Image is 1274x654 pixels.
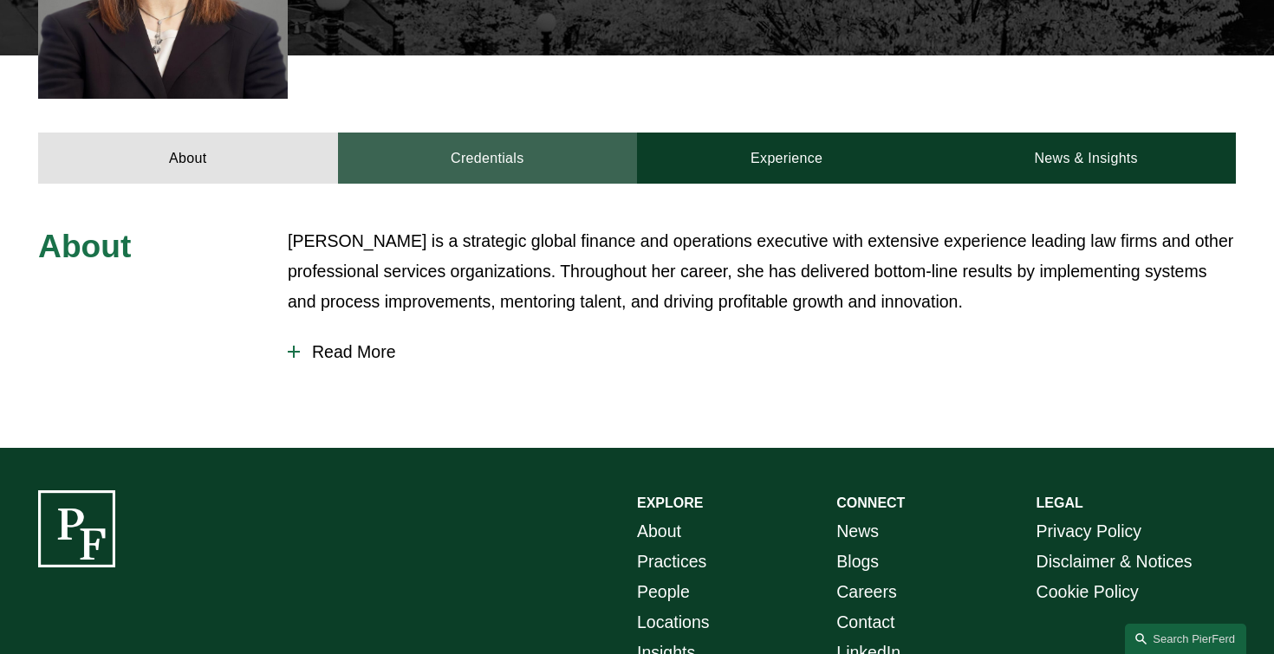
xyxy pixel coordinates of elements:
a: Experience [637,133,936,184]
a: Careers [836,577,896,607]
a: About [38,133,337,184]
a: Practices [637,547,706,577]
span: Read More [300,342,1236,362]
p: [PERSON_NAME] is a strategic global finance and operations executive with extensive experience le... [288,226,1236,317]
a: Blogs [836,547,879,577]
strong: CONNECT [836,495,905,510]
a: Search this site [1125,624,1246,654]
strong: LEGAL [1037,495,1083,510]
button: Read More [288,329,1236,375]
a: News [836,516,879,547]
a: Cookie Policy [1037,577,1139,607]
a: Disclaimer & Notices [1037,547,1193,577]
strong: EXPLORE [637,495,703,510]
a: About [637,516,681,547]
a: Contact [836,607,894,638]
a: Credentials [338,133,637,184]
a: News & Insights [936,133,1235,184]
a: Privacy Policy [1037,516,1141,547]
span: About [38,228,131,264]
a: Locations [637,607,710,638]
a: People [637,577,690,607]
